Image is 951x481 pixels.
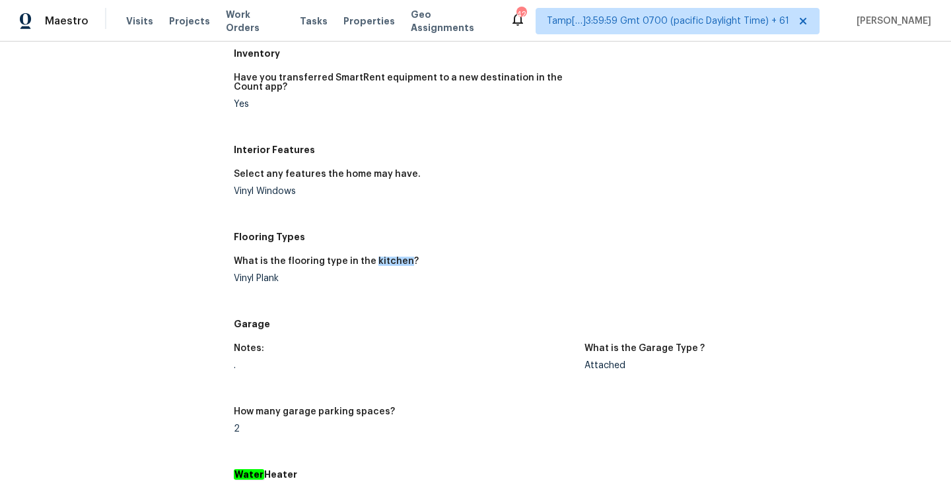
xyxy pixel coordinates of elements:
div: . [234,361,574,370]
span: [PERSON_NAME] [851,15,931,28]
h5: What is the flooring type in the kitchen? [234,257,419,266]
span: Properties [343,15,395,28]
span: Projects [169,15,210,28]
h5: Select any features the home may have. [234,170,421,179]
h5: Flooring Types [234,230,935,243]
h5: Heater [234,468,935,481]
div: 424 [516,8,526,21]
span: Visits [126,15,153,28]
span: Geo Assignments [411,8,494,34]
h5: What is the Garage Type ? [584,344,705,353]
span: Maestro [45,15,88,28]
h5: How many garage parking spaces? [234,407,395,416]
span: Tamp[…]3:59:59 Gmt 0700 (pacific Daylight Time) + 61 [547,15,789,28]
span: Work Orders [226,8,284,34]
span: Tasks [300,16,328,26]
div: Yes [234,100,574,109]
h5: Interior Features [234,143,935,156]
em: Water [234,469,264,480]
div: Attached [584,361,925,370]
h5: Have you transferred SmartRent equipment to a new destination in the Count app? [234,73,574,92]
div: Vinyl Plank [234,274,574,283]
div: Vinyl Windows [234,187,574,196]
h5: Inventory [234,47,935,60]
h5: Notes: [234,344,264,353]
div: 2 [234,424,574,433]
h5: Garage [234,317,935,331]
